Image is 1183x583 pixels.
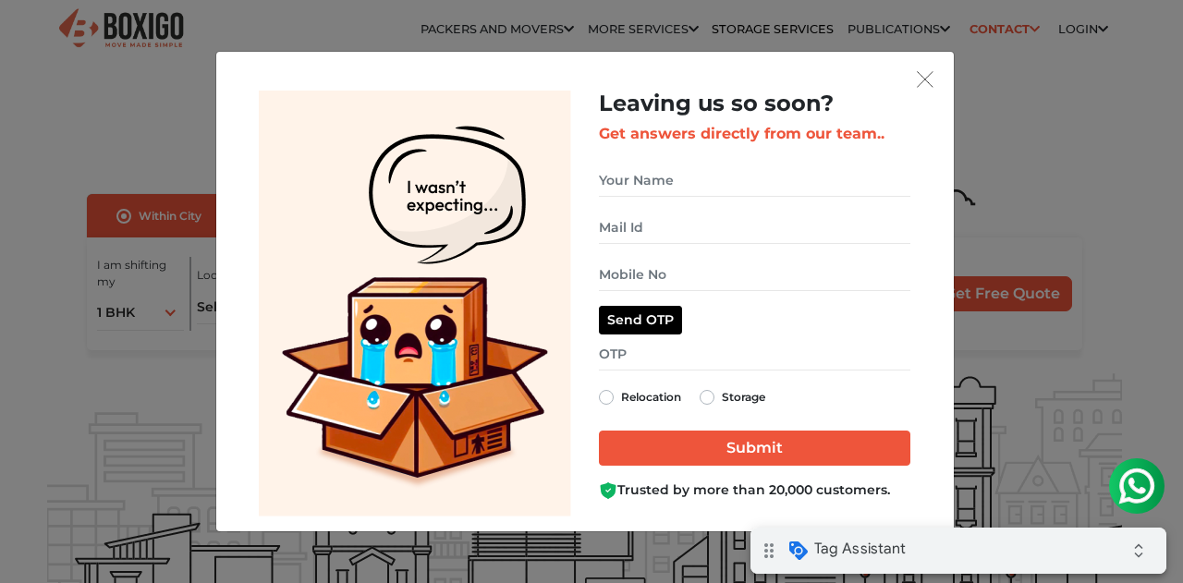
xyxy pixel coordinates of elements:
[599,480,910,500] div: Trusted by more than 20,000 customers.
[64,12,155,30] span: Tag Assistant
[599,338,910,370] input: OTP
[599,125,910,142] h3: Get answers directly from our team..
[599,259,910,291] input: Mobile No
[18,18,55,55] img: whatsapp-icon.svg
[599,306,682,334] button: Send OTP
[917,71,933,88] img: exit
[370,5,407,42] i: Collapse debug badge
[259,91,571,516] img: Lead Welcome Image
[722,386,765,408] label: Storage
[599,91,910,117] h2: Leaving us so soon?
[599,212,910,244] input: Mail Id
[599,431,910,466] input: Submit
[621,386,681,408] label: Relocation
[599,481,617,500] img: Boxigo Customer Shield
[599,164,910,197] input: Your Name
